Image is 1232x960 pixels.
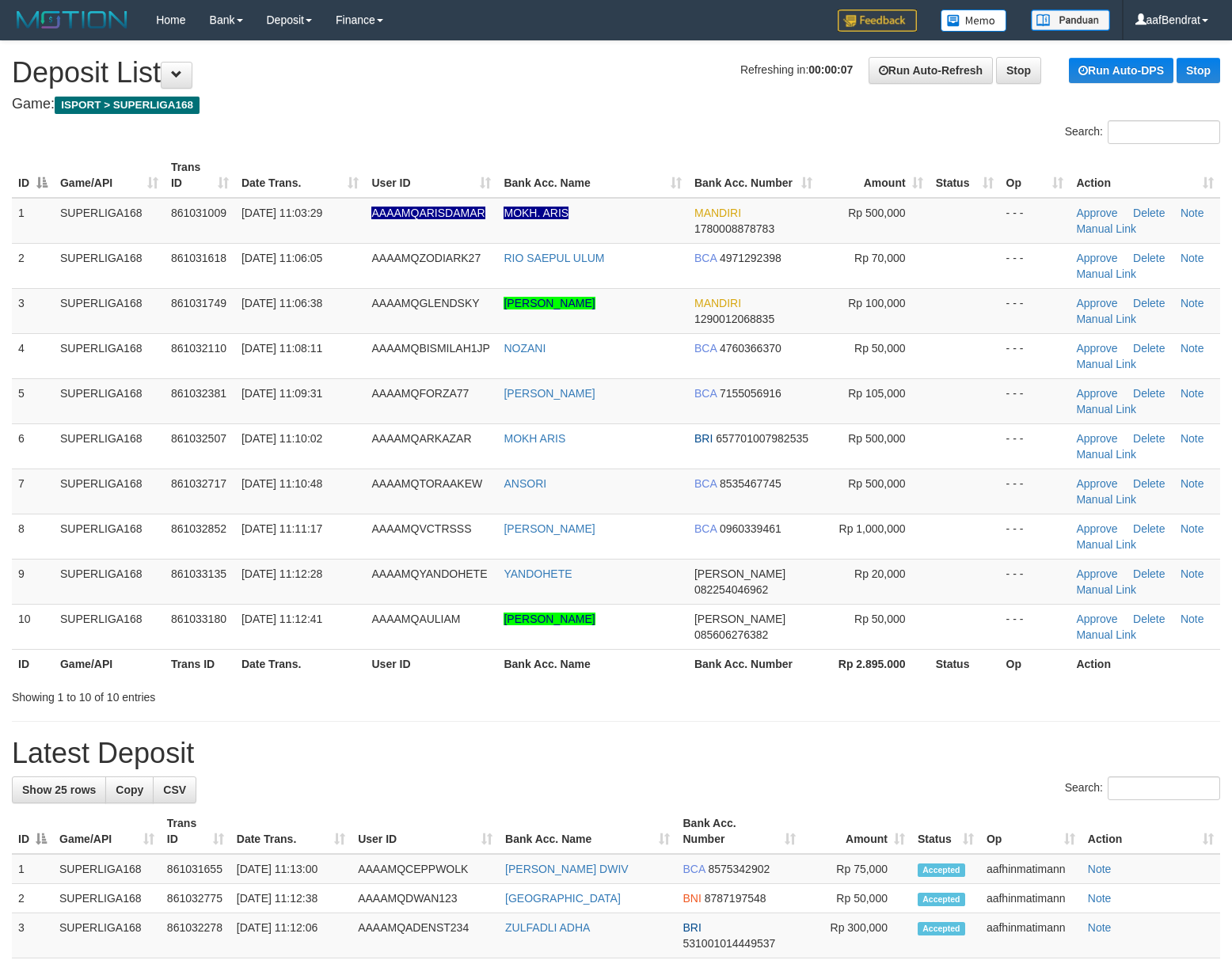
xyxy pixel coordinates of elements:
a: [PERSON_NAME] [504,613,595,625]
span: AAAAMQARKAZAR [371,432,471,445]
td: SUPERLIGA168 [54,198,165,244]
a: Delete [1133,432,1165,445]
a: Approve [1076,207,1117,219]
span: Rp 500,000 [848,432,905,445]
a: Delete [1133,297,1165,309]
td: [DATE] 11:13:00 [230,854,352,884]
th: Bank Acc. Name: activate to sort column ascending [497,153,688,198]
h1: Latest Deposit [12,738,1220,769]
span: Copy 082254046962 to clipboard [694,583,768,596]
span: 861033180 [171,613,226,625]
span: Rp 50,000 [854,613,906,625]
a: NOZANI [504,342,546,355]
td: [DATE] 11:12:38 [230,884,352,913]
a: Approve [1076,567,1117,580]
a: Approve [1076,432,1117,445]
label: Search: [1065,120,1220,144]
a: Manual Link [1076,493,1136,506]
span: Copy 1290012068835 to clipboard [694,313,774,325]
a: Approve [1076,387,1117,400]
td: 7 [12,469,54,514]
td: aafhinmatimann [980,884,1082,913]
a: Approve [1076,477,1117,490]
a: Delete [1133,252,1165,264]
a: Manual Link [1076,313,1136,325]
th: Bank Acc. Number [688,649,819,678]
a: Note [1181,567,1204,580]
td: 2 [12,884,53,913]
span: [DATE] 11:08:11 [241,342,322,355]
td: 10 [12,604,54,649]
a: [PERSON_NAME] [504,387,595,400]
th: ID: activate to sort column descending [12,809,53,854]
td: SUPERLIGA168 [54,243,165,288]
td: - - - [1000,333,1070,378]
a: MOKH. ARIS [504,207,568,219]
span: BCA [694,342,717,355]
h4: Game: [12,97,1220,112]
span: Copy 0960339461 to clipboard [720,522,781,535]
th: Op: activate to sort column ascending [1000,153,1070,198]
th: Trans ID: activate to sort column ascending [161,809,230,854]
span: MANDIRI [694,297,741,309]
td: 4 [12,333,54,378]
span: [DATE] 11:10:02 [241,432,322,445]
th: Amount: activate to sort column ascending [802,809,911,854]
th: Date Trans.: activate to sort column ascending [235,153,366,198]
th: Status: activate to sort column ascending [930,153,1000,198]
td: 6 [12,423,54,469]
td: - - - [1000,243,1070,288]
span: MANDIRI [694,207,741,219]
th: Bank Acc. Number: activate to sort column ascending [688,153,819,198]
span: 861033135 [171,567,226,580]
a: Delete [1133,207,1165,219]
span: [DATE] 11:10:48 [241,477,322,490]
a: Manual Link [1076,583,1136,596]
td: 861032775 [161,884,230,913]
strong: 00:00:07 [808,63,853,76]
td: 3 [12,288,54,333]
td: 9 [12,559,54,604]
th: Rp 2.895.000 [819,649,930,678]
img: MOTION_logo.png [12,8,132,32]
a: Manual Link [1076,268,1136,280]
th: Action: activate to sort column ascending [1082,809,1220,854]
td: Rp 75,000 [802,854,911,884]
span: AAAAMQGLENDSKY [371,297,479,309]
td: 1 [12,854,53,884]
span: 861032110 [171,342,226,355]
span: BCA [694,387,717,400]
span: Copy 1780008878783 to clipboard [694,222,774,235]
span: Rp 1,000,000 [839,522,906,535]
span: AAAAMQVCTRSSS [371,522,471,535]
a: Manual Link [1076,448,1136,461]
a: Copy [105,776,154,803]
span: [PERSON_NAME] [694,613,785,625]
span: AAAAMQZODIARK27 [371,252,481,264]
span: 861031009 [171,207,226,219]
td: AAAAMQCEPPWOLK [352,854,499,884]
span: Copy 657701007982535 to clipboard [716,432,808,445]
span: 861032717 [171,477,226,490]
td: SUPERLIGA168 [53,854,161,884]
div: Showing 1 to 10 of 10 entries [12,683,501,705]
a: Manual Link [1076,358,1136,370]
span: Rp 500,000 [848,477,905,490]
span: [DATE] 11:12:28 [241,567,322,580]
a: YANDOHETE [504,567,572,580]
th: Bank Acc. Name [497,649,688,678]
td: 8 [12,514,54,559]
td: 5 [12,378,54,423]
input: Search: [1108,120,1220,144]
a: Note [1181,207,1204,219]
a: Manual Link [1076,628,1136,641]
td: Rp 300,000 [802,913,911,958]
a: Note [1181,477,1204,490]
a: Delete [1133,477,1165,490]
th: Trans ID: activate to sort column ascending [165,153,235,198]
span: BCA [683,863,705,875]
span: [PERSON_NAME] [694,567,785,580]
th: User ID [365,649,497,678]
span: BCA [694,477,717,490]
span: Accepted [918,922,965,935]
